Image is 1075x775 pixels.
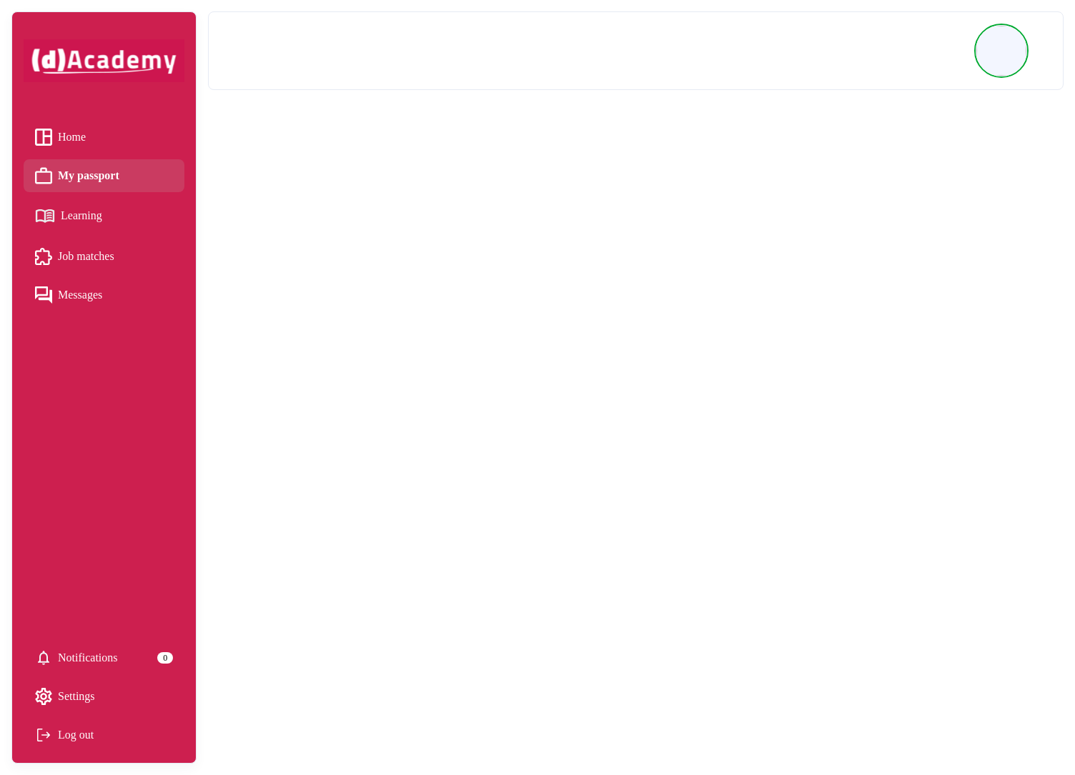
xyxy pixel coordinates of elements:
[35,126,173,148] a: Home iconHome
[35,167,52,184] img: My passport icon
[35,724,173,746] div: Log out
[35,649,52,666] img: setting
[35,248,52,265] img: Job matches icon
[58,686,95,707] span: Settings
[24,39,184,81] img: dAcademy
[58,647,118,669] span: Notifications
[35,165,173,186] a: My passport iconMy passport
[35,204,55,229] img: Learning icon
[35,129,52,146] img: Home icon
[58,165,119,186] span: My passport
[35,726,52,744] img: Log out
[35,246,173,267] a: Job matches iconJob matches
[58,246,114,267] span: Job matches
[35,284,173,306] a: Messages iconMessages
[35,286,52,304] img: Messages icon
[61,205,102,226] span: Learning
[35,688,52,705] img: setting
[976,26,1026,76] img: Profile
[35,204,173,229] a: Learning iconLearning
[157,652,173,664] div: 0
[58,126,86,148] span: Home
[58,284,102,306] span: Messages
